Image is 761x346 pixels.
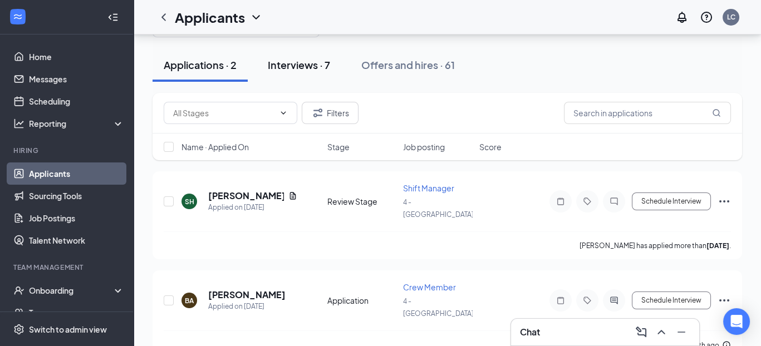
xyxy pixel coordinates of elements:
[29,68,124,90] a: Messages
[675,11,689,24] svg: Notifications
[652,323,670,341] button: ChevronUp
[554,197,567,206] svg: Note
[403,141,445,152] span: Job posting
[718,195,731,208] svg: Ellipses
[403,282,456,292] span: Crew Member
[564,102,731,124] input: Search in applications
[29,285,115,296] div: Onboarding
[29,118,125,129] div: Reporting
[107,12,119,23] svg: Collapse
[29,162,124,185] a: Applicants
[29,90,124,112] a: Scheduling
[361,58,455,72] div: Offers and hires · 61
[29,185,124,207] a: Sourcing Tools
[208,190,284,202] h5: [PERSON_NAME]
[727,12,735,22] div: LC
[173,107,274,119] input: All Stages
[268,58,330,72] div: Interviews · 7
[181,141,249,152] span: Name · Applied On
[700,11,713,24] svg: QuestionInfo
[302,102,359,124] button: Filter Filters
[29,229,124,251] a: Talent Network
[13,324,24,335] svg: Settings
[520,326,540,338] h3: Chat
[175,8,245,27] h1: Applicants
[208,202,297,213] div: Applied on [DATE]
[655,325,668,339] svg: ChevronUp
[675,325,688,339] svg: Minimize
[185,197,194,206] div: SH
[581,197,594,206] svg: Tag
[403,183,454,193] span: Shift Manager
[164,58,237,72] div: Applications · 2
[632,291,711,309] button: Schedule Interview
[12,11,23,22] svg: WorkstreamLogo
[157,11,170,24] svg: ChevronLeft
[327,196,397,207] div: Review Stage
[607,296,621,305] svg: ActiveChat
[208,289,286,301] h5: [PERSON_NAME]
[712,108,721,117] svg: MagnifyingGlass
[632,192,711,210] button: Schedule Interview
[554,296,567,305] svg: Note
[479,141,502,152] span: Score
[29,46,124,68] a: Home
[208,301,286,312] div: Applied on [DATE]
[288,191,297,200] svg: Document
[632,323,650,341] button: ComposeMessage
[635,325,648,339] svg: ComposeMessage
[311,106,325,120] svg: Filter
[723,308,750,335] div: Open Intercom Messenger
[403,198,474,219] span: 4 - [GEOGRAPHIC_DATA]
[185,296,194,305] div: BA
[706,241,729,250] b: [DATE]
[29,207,124,229] a: Job Postings
[29,301,124,324] a: Team
[279,108,288,117] svg: ChevronDown
[327,295,397,306] div: Application
[29,324,107,335] div: Switch to admin view
[13,285,24,296] svg: UserCheck
[403,297,474,318] span: 4 - [GEOGRAPHIC_DATA]
[672,323,690,341] button: Minimize
[13,118,24,129] svg: Analysis
[580,241,731,250] p: [PERSON_NAME] has applied more than .
[327,141,350,152] span: Stage
[581,296,594,305] svg: Tag
[718,294,731,307] svg: Ellipses
[13,146,122,155] div: Hiring
[607,197,621,206] svg: ChatInactive
[13,263,122,272] div: Team Management
[249,11,263,24] svg: ChevronDown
